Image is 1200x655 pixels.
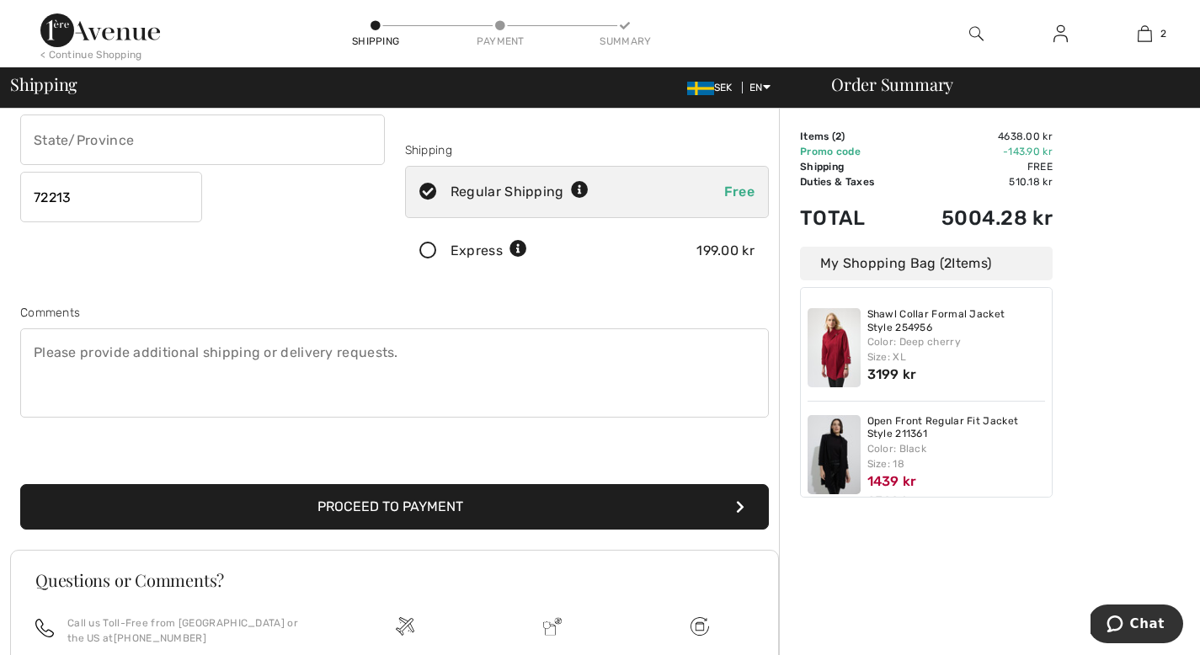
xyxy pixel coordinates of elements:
[811,76,1190,93] div: Order Summary
[600,34,650,49] div: Summary
[901,189,1053,247] td: 5004.28 kr
[10,76,77,93] span: Shipping
[867,493,915,509] s: 2399 kr
[867,473,917,489] span: 1439 kr
[687,82,714,95] img: Swedish Frona
[396,617,414,636] img: Free shipping on orders over 1500kr
[691,617,709,636] img: Free shipping on orders over 1500kr
[901,159,1053,174] td: Free
[724,184,755,200] span: Free
[67,615,311,646] p: Call us Toll-Free from [GEOGRAPHIC_DATA] or the US at
[1138,24,1152,44] img: My Bag
[405,141,770,159] div: Shipping
[749,82,771,93] span: EN
[1053,24,1068,44] img: My Info
[687,82,739,93] span: SEK
[944,255,952,271] span: 2
[35,572,754,588] h3: Questions or Comments?
[20,484,769,530] button: Proceed to Payment
[696,241,755,261] div: 199.00 kr
[350,34,401,49] div: Shipping
[969,24,984,44] img: search the website
[1040,24,1081,45] a: Sign In
[1103,24,1186,44] a: 2
[835,130,841,142] span: 2
[543,617,562,636] img: Delivery is a breeze since we pay the duties!
[867,366,917,382] span: 3199 kr
[867,415,1046,441] a: Open Front Regular Fit Jacket Style 211361
[1091,604,1183,647] iframe: Opens a widget where you can chat to one of our agents
[901,129,1053,144] td: 4638.00 kr
[867,334,1046,365] div: Color: Deep cherry Size: XL
[800,159,901,174] td: Shipping
[451,182,589,202] div: Regular Shipping
[1160,26,1166,41] span: 2
[800,189,901,247] td: Total
[901,174,1053,189] td: 510.18 kr
[800,144,901,159] td: Promo code
[20,114,385,165] input: State/Province
[867,441,1046,471] div: Color: Black Size: 18
[867,308,1046,334] a: Shawl Collar Formal Jacket Style 254956
[901,144,1053,159] td: -143.90 kr
[20,172,202,222] input: Zip/Postal Code
[40,47,142,62] div: < Continue Shopping
[800,129,901,144] td: Items ( )
[808,415,861,494] img: Open Front Regular Fit Jacket Style 211361
[114,632,206,644] a: [PHONE_NUMBER]
[40,13,160,47] img: 1ère Avenue
[808,308,861,387] img: Shawl Collar Formal Jacket Style 254956
[451,241,527,261] div: Express
[475,34,525,49] div: Payment
[20,304,769,322] div: Comments
[800,247,1053,280] div: My Shopping Bag ( Items)
[800,174,901,189] td: Duties & Taxes
[35,619,54,637] img: call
